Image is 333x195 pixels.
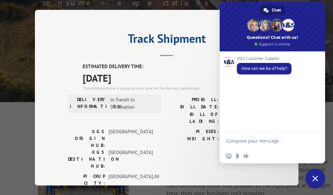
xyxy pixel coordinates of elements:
[167,103,219,111] label: BILL DATE:
[167,111,219,125] label: BILL OF LADING:
[83,63,265,70] label: ESTIMATED DELIVERY TIME:
[68,149,105,169] label: XGS DESTINATION HUB:
[237,56,291,61] span: XGS Customer Support
[68,34,265,46] h2: Track Shipment
[272,5,281,15] span: Chat
[167,135,219,143] label: WEIGHT:
[108,173,153,186] span: [GEOGRAPHIC_DATA] , NJ
[243,153,249,159] span: Audio message
[108,149,153,169] span: [GEOGRAPHIC_DATA]
[68,173,105,186] label: PICKUP CITY:
[68,128,105,149] label: XGS ORIGIN HUB:
[305,169,325,188] a: Close chat
[226,153,232,159] span: Insert an emoji
[108,128,153,149] span: [GEOGRAPHIC_DATA]
[167,128,219,135] label: PIECES:
[83,85,265,91] div: The estimated time is using the time zone for the delivery destination.
[70,96,107,111] label: DELIVERY INFORMATION:
[226,132,305,149] textarea: Compose your message...
[260,5,286,15] a: Chat
[241,66,287,71] span: How can we be of help?
[167,96,219,103] label: PROBILL:
[235,153,240,159] span: Send a file
[110,96,155,111] span: In Transit to Destination
[83,70,265,85] span: [DATE]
